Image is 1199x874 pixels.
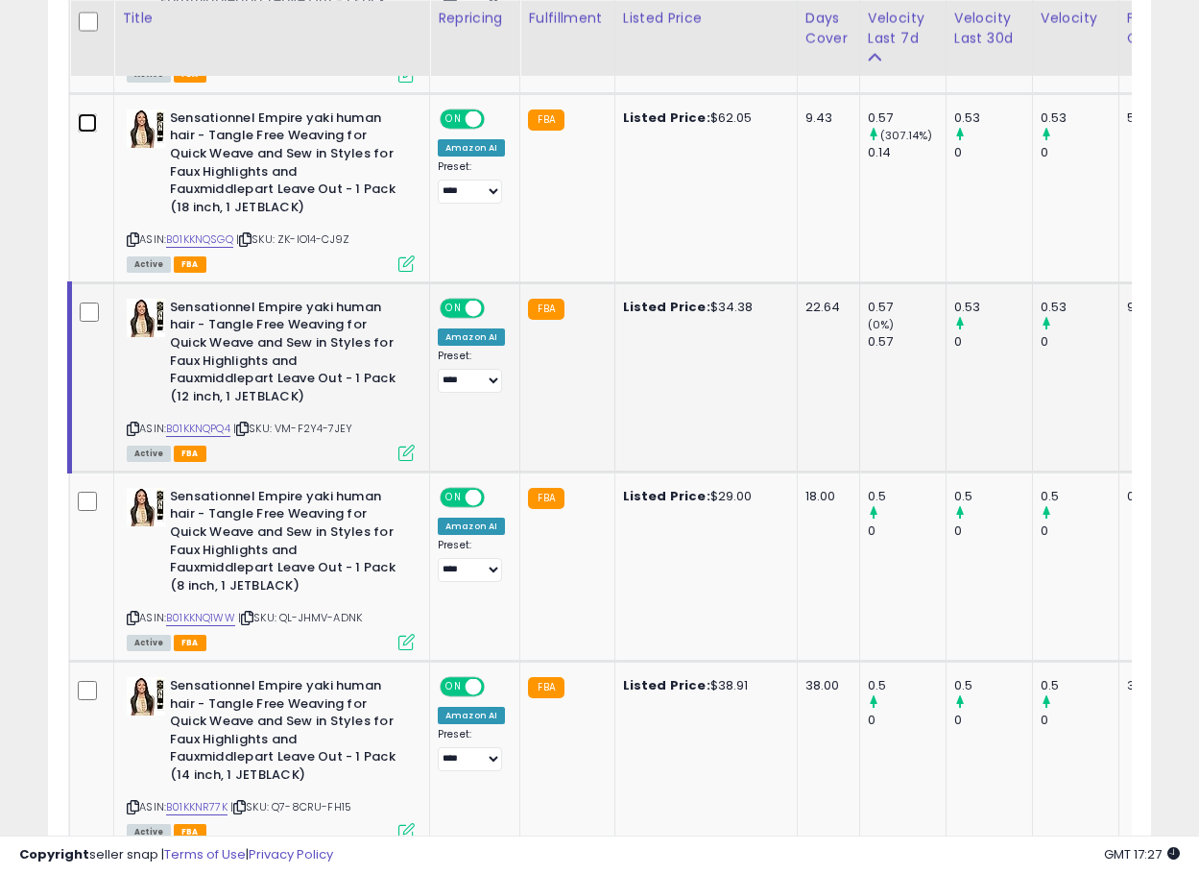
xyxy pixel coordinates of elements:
span: ON [442,490,466,506]
div: ASIN: [127,299,415,459]
span: FBA [174,256,206,273]
div: Velocity [1041,8,1111,28]
span: OFF [482,679,513,695]
b: Listed Price: [623,487,710,505]
span: All listings currently available for purchase on Amazon [127,635,171,651]
span: | SKU: Q7-8CRU-FH15 [230,799,351,814]
b: Sensationnel Empire yaki human hair - Tangle Free Weaving for Quick Weave and Sew in Styles for F... [170,488,403,599]
div: 0.5 [1041,677,1118,694]
div: 0.57 [868,109,946,127]
div: Repricing [438,8,512,28]
small: (0%) [868,317,895,332]
a: B01KKNR77K [166,799,228,815]
div: 0.5 [954,677,1032,694]
div: Amazon AI [438,139,505,157]
b: Sensationnel Empire yaki human hair - Tangle Free Weaving for Quick Weave and Sew in Styles for F... [170,109,403,221]
span: ON [442,110,466,127]
div: 0.53 [954,299,1032,316]
span: ON [442,300,466,316]
div: 0 [1041,522,1118,540]
div: 0.53 [1041,109,1118,127]
div: 0.57 [868,333,946,351]
div: 0 [1041,712,1118,729]
div: 0 [954,712,1032,729]
small: FBA [528,109,564,131]
b: Sensationnel Empire yaki human hair - Tangle Free Weaving for Quick Weave and Sew in Styles for F... [170,299,403,410]
div: Velocity Last 7d [868,8,938,48]
div: $62.05 [623,109,782,127]
a: Privacy Policy [249,845,333,863]
span: ON [442,679,466,695]
div: 0 [868,712,946,729]
div: Amazon AI [438,328,505,346]
div: 0 [954,522,1032,540]
div: Preset: [438,539,505,582]
div: Preset: [438,728,505,771]
div: Amazon AI [438,518,505,535]
div: $29.00 [623,488,782,505]
img: 418JqTE083L._SL40_.jpg [127,299,165,337]
span: 2025-09-15 17:27 GMT [1104,845,1180,863]
b: Sensationnel Empire yaki human hair - Tangle Free Weaving for Quick Weave and Sew in Styles for F... [170,677,403,789]
span: All listings currently available for purchase on Amazon [127,256,171,273]
img: 51-tMHL-WoL._SL40_.jpg [127,109,165,148]
div: 18.00 [805,488,845,505]
div: Preset: [438,160,505,204]
div: Preset: [438,350,505,393]
div: ASIN: [127,109,415,270]
div: Amazon AI [438,707,505,724]
img: 51-tMHL-WoL._SL40_.jpg [127,677,165,716]
b: Listed Price: [623,298,710,316]
div: 0 [954,333,1032,351]
small: FBA [528,488,564,509]
a: B01KKNQSGQ [166,231,233,248]
small: FBA [528,299,564,320]
span: FBA [174,635,206,651]
small: FBA [528,677,564,698]
a: B01KKNQPQ4 [166,421,230,437]
div: 0.57 [868,299,946,316]
div: 0.53 [954,109,1032,127]
div: $34.38 [623,299,782,316]
div: Listed Price [623,8,789,28]
div: $38.91 [623,677,782,694]
div: 5 [1127,109,1187,127]
strong: Copyright [19,845,89,863]
div: ASIN: [127,488,415,648]
a: Terms of Use [164,845,246,863]
img: 51-tMHL-WoL._SL40_.jpg [127,488,165,526]
div: 3 [1127,677,1187,694]
div: Fulfillable Quantity [1127,8,1193,48]
span: All listings currently available for purchase on Amazon [127,446,171,462]
span: OFF [482,490,513,506]
div: 22.64 [805,299,845,316]
div: 0.5 [954,488,1032,505]
span: | SKU: QL-JHMV-ADNK [238,610,362,625]
span: OFF [482,110,513,127]
div: Fulfillment [528,8,606,28]
div: 0.5 [868,488,946,505]
div: Title [122,8,421,28]
div: Days Cover [805,8,851,48]
div: 0 [954,144,1032,161]
div: 0.5 [1041,488,1118,505]
div: Velocity Last 30d [954,8,1024,48]
div: 0.14 [868,144,946,161]
div: 0.53 [1041,299,1118,316]
a: B01KKNQ1WW [166,610,235,626]
b: Listed Price: [623,676,710,694]
div: 38.00 [805,677,845,694]
div: 9.43 [805,109,845,127]
span: | SKU: VM-F2Y4-7JEY [233,421,352,436]
small: (307.14%) [880,128,932,143]
div: 0 [868,522,946,540]
b: Listed Price: [623,109,710,127]
div: 0 [1127,488,1187,505]
span: | SKU: ZK-IO14-CJ9Z [236,231,349,247]
div: 9 [1127,299,1187,316]
div: 0 [1041,144,1118,161]
div: 0 [1041,333,1118,351]
span: OFF [482,300,513,316]
div: 0.5 [868,677,946,694]
span: FBA [174,446,206,462]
